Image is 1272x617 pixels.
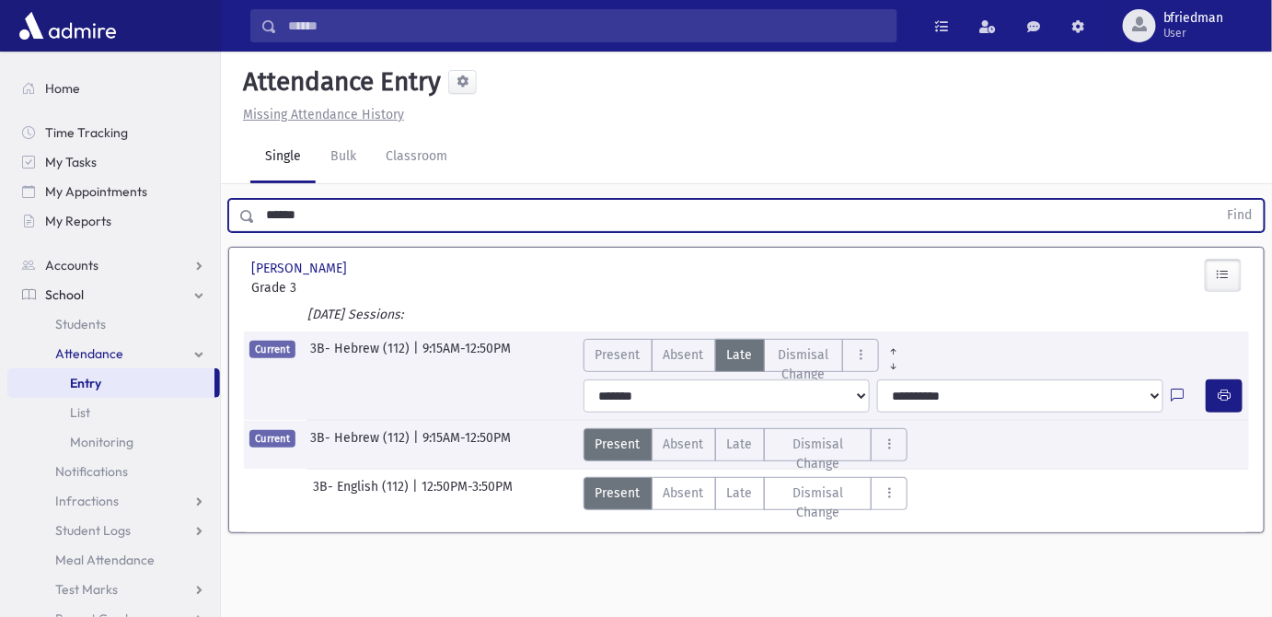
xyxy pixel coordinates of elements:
[7,545,220,575] a: Meal Attendance
[307,307,403,322] i: [DATE] Sessions:
[596,483,641,503] span: Present
[584,339,908,372] div: AttTypes
[413,428,422,461] span: |
[55,581,118,598] span: Test Marks
[55,522,131,539] span: Student Logs
[7,280,220,309] a: School
[664,435,704,454] span: Absent
[727,435,753,454] span: Late
[422,477,513,510] span: 12:50PM-3:50PM
[776,345,832,384] span: Dismisal Change
[7,398,220,427] a: List
[413,339,422,372] span: |
[277,9,896,42] input: Search
[55,345,123,362] span: Attendance
[1163,11,1224,26] span: bfriedman
[7,368,214,398] a: Entry
[236,66,441,98] h5: Attendance Entry
[310,339,413,372] span: 3B- Hebrew (112)
[422,339,511,372] span: 9:15AM-12:50PM
[7,427,220,457] a: Monitoring
[70,404,90,421] span: List
[7,177,220,206] a: My Appointments
[7,74,220,103] a: Home
[596,435,641,454] span: Present
[7,457,220,486] a: Notifications
[7,309,220,339] a: Students
[70,375,101,391] span: Entry
[776,483,861,522] span: Dismisal Change
[879,354,908,368] a: All Later
[584,428,908,461] div: AttTypes
[7,575,220,604] a: Test Marks
[45,183,147,200] span: My Appointments
[412,477,422,510] span: |
[15,7,121,44] img: AdmirePro
[251,259,351,278] span: [PERSON_NAME]
[1163,26,1224,41] span: User
[879,339,908,354] a: All Prior
[45,80,80,97] span: Home
[584,477,908,510] div: AttTypes
[316,132,371,183] a: Bulk
[45,154,97,170] span: My Tasks
[7,339,220,368] a: Attendance
[55,493,119,509] span: Infractions
[310,428,413,461] span: 3B- Hebrew (112)
[7,486,220,516] a: Infractions
[422,428,511,461] span: 9:15AM-12:50PM
[55,463,128,480] span: Notifications
[313,477,412,510] span: 3B- English (112)
[45,286,84,303] span: School
[7,516,220,545] a: Student Logs
[236,107,404,122] a: Missing Attendance History
[7,118,220,147] a: Time Tracking
[776,435,861,473] span: Dismisal Change
[596,345,641,365] span: Present
[251,278,401,297] span: Grade 3
[7,206,220,236] a: My Reports
[45,257,98,274] span: Accounts
[55,316,106,332] span: Students
[55,552,155,568] span: Meal Attendance
[727,483,753,503] span: Late
[243,107,404,122] u: Missing Attendance History
[45,213,111,229] span: My Reports
[7,147,220,177] a: My Tasks
[249,430,295,448] span: Current
[664,345,704,365] span: Absent
[249,341,295,358] span: Current
[7,250,220,280] a: Accounts
[250,132,316,183] a: Single
[70,434,133,450] span: Monitoring
[45,124,128,141] span: Time Tracking
[727,345,753,365] span: Late
[371,132,462,183] a: Classroom
[1217,200,1264,231] button: Find
[664,483,704,503] span: Absent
